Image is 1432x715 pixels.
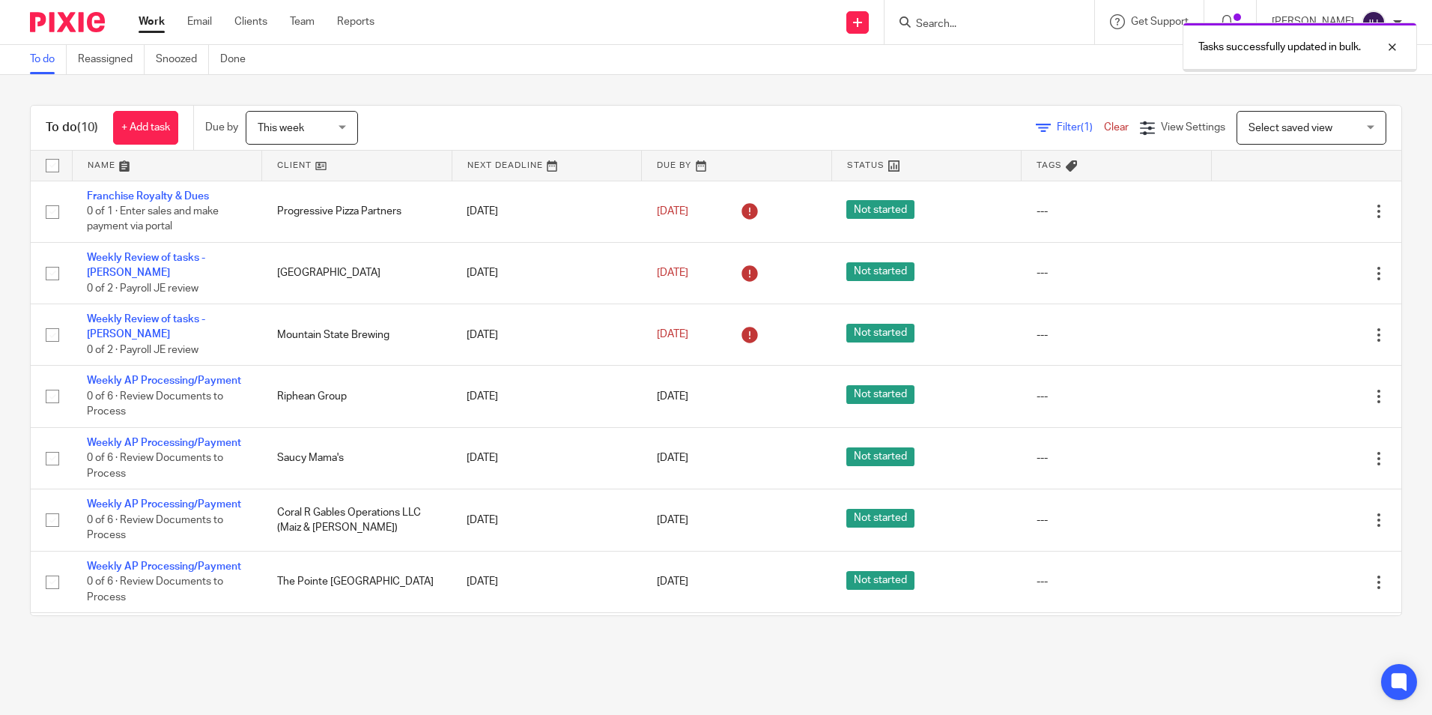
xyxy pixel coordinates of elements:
[452,242,642,304] td: [DATE]
[1037,574,1197,589] div: ---
[657,330,688,340] span: [DATE]
[87,499,241,510] a: Weekly AP Processing/Payment
[1198,40,1361,55] p: Tasks successfully updated in bulk.
[657,268,688,278] span: [DATE]
[846,509,914,528] span: Not started
[1037,204,1197,219] div: ---
[657,206,688,217] span: [DATE]
[846,571,914,590] span: Not started
[337,14,374,29] a: Reports
[657,515,688,525] span: [DATE]
[156,45,209,74] a: Snoozed
[87,345,198,355] span: 0 of 2 · Payroll JE review
[657,453,688,464] span: [DATE]
[1161,122,1225,133] span: View Settings
[1362,10,1386,34] img: svg%3E
[258,123,304,133] span: This week
[139,14,165,29] a: Work
[846,324,914,343] span: Not started
[657,576,688,587] span: [DATE]
[46,120,98,136] h1: To do
[262,366,452,427] td: Riphean Group
[1057,122,1104,133] span: Filter
[87,314,205,340] a: Weekly Review of tasks - [PERSON_NAME]
[452,613,642,675] td: [DATE]
[87,438,241,448] a: Weekly AP Processing/Payment
[846,200,914,219] span: Not started
[1037,450,1197,465] div: ---
[452,489,642,551] td: [DATE]
[87,391,223,417] span: 0 of 6 · Review Documents to Process
[187,14,212,29] a: Email
[452,304,642,366] td: [DATE]
[30,45,67,74] a: To do
[1037,265,1197,280] div: ---
[87,576,223,603] span: 0 of 6 · Review Documents to Process
[262,613,452,675] td: Howlin Bird [GEOGRAPHIC_DATA]
[452,551,642,612] td: [DATE]
[290,14,315,29] a: Team
[262,551,452,612] td: The Pointe [GEOGRAPHIC_DATA]
[452,181,642,242] td: [DATE]
[78,45,145,74] a: Reassigned
[452,427,642,489] td: [DATE]
[1081,122,1093,133] span: (1)
[87,283,198,294] span: 0 of 2 · Payroll JE review
[657,391,688,402] span: [DATE]
[1037,389,1197,404] div: ---
[262,427,452,489] td: Saucy Mama's
[87,453,223,479] span: 0 of 6 · Review Documents to Process
[113,111,178,145] a: + Add task
[87,206,219,232] span: 0 of 1 · Enter sales and make payment via portal
[87,561,241,572] a: Weekly AP Processing/Payment
[234,14,267,29] a: Clients
[205,120,238,135] p: Due by
[30,12,105,32] img: Pixie
[262,181,452,242] td: Progressive Pizza Partners
[262,242,452,304] td: [GEOGRAPHIC_DATA]
[452,366,642,427] td: [DATE]
[1037,513,1197,528] div: ---
[220,45,257,74] a: Done
[87,515,223,541] span: 0 of 6 · Review Documents to Process
[262,304,452,366] td: Mountain State Brewing
[87,253,205,278] a: Weekly Review of tasks - [PERSON_NAME]
[1104,122,1129,133] a: Clear
[846,262,914,281] span: Not started
[846,447,914,466] span: Not started
[87,191,209,202] a: Franchise Royalty & Dues
[846,385,914,404] span: Not started
[262,489,452,551] td: Coral R Gables Operations LLC (Maiz & [PERSON_NAME])
[87,375,241,386] a: Weekly AP Processing/Payment
[1037,161,1062,169] span: Tags
[77,121,98,133] span: (10)
[1249,123,1332,133] span: Select saved view
[1037,328,1197,343] div: ---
